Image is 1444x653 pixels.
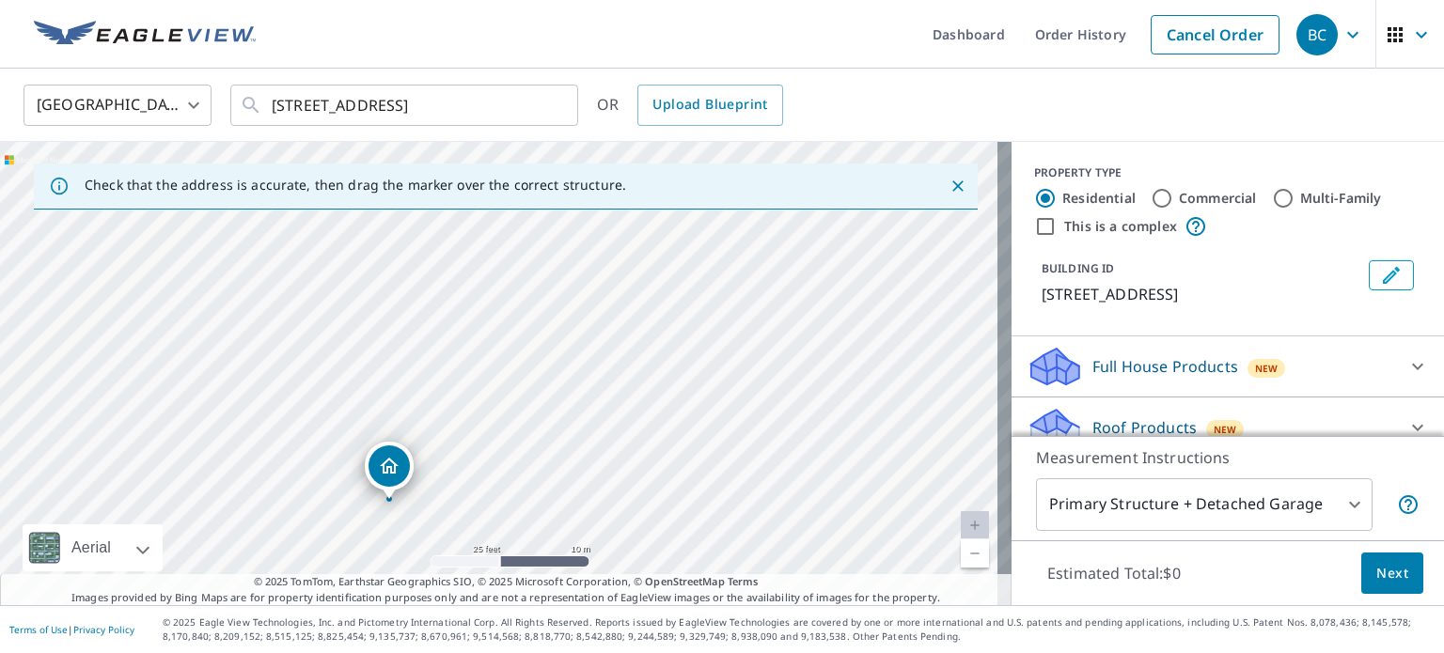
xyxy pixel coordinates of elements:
button: Close [946,174,970,198]
span: New [1255,361,1279,376]
img: EV Logo [34,21,256,49]
span: Upload Blueprint [652,93,767,117]
div: Aerial [23,524,163,571]
p: Estimated Total: $0 [1032,552,1196,594]
span: Your report will include the primary structure and a detached garage if one exists. [1397,493,1420,516]
label: Multi-Family [1300,189,1382,208]
a: Privacy Policy [73,623,134,636]
div: Dropped pin, building 1, Residential property, 17318 Bay Ln Wayzata, MN 55391 [365,442,414,500]
div: BC [1296,14,1338,55]
label: Residential [1062,189,1136,208]
p: Check that the address is accurate, then drag the marker over the correct structure. [85,177,626,194]
p: Full House Products [1092,355,1238,378]
a: OpenStreetMap [645,574,724,588]
div: [GEOGRAPHIC_DATA] [24,79,212,132]
span: New [1214,422,1237,437]
div: OR [597,85,783,126]
p: [STREET_ADDRESS] [1042,283,1361,305]
div: Primary Structure + Detached Garage [1036,478,1373,531]
p: © 2025 Eagle View Technologies, Inc. and Pictometry International Corp. All Rights Reserved. Repo... [163,615,1435,644]
span: © 2025 TomTom, Earthstar Geographics SIO, © 2025 Microsoft Corporation, © [254,574,759,590]
a: Current Level 20, Zoom Out [961,539,989,567]
a: Current Level 20, Zoom In Disabled [961,511,989,539]
button: Edit building 1 [1369,260,1414,290]
a: Terms of Use [9,623,68,636]
div: PROPERTY TYPE [1034,164,1421,181]
p: Roof Products [1092,416,1197,439]
input: Search by address or latitude-longitude [272,79,540,132]
a: Upload Blueprint [637,85,782,126]
label: Commercial [1179,189,1257,208]
span: Next [1376,562,1408,585]
div: Full House ProductsNew [1027,344,1429,389]
p: Measurement Instructions [1036,446,1420,469]
div: Aerial [66,524,117,571]
button: Next [1361,552,1423,595]
p: BUILDING ID [1042,260,1114,276]
label: This is a complex [1064,217,1177,236]
a: Cancel Order [1151,15,1279,54]
p: | [9,624,134,635]
a: Terms [728,574,759,588]
div: Roof ProductsNew [1027,405,1429,450]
